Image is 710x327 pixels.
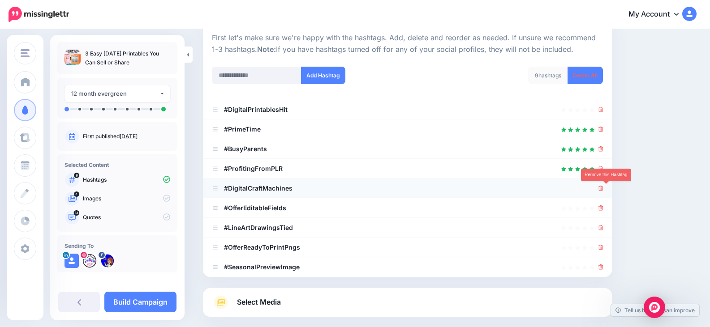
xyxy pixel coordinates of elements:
[65,85,170,102] button: 12 month evergreen
[237,296,281,308] span: Select Media
[65,49,81,65] img: 788a7fd56b9a23b991400e0d19c60707_thumb.jpg
[65,254,79,268] img: user_default_image.png
[85,49,170,67] p: 3 Easy [DATE] Printables You Can Sell or Share
[21,49,30,57] img: menu.png
[65,242,170,249] h4: Sending To
[528,67,568,84] div: hashtags
[74,191,79,197] span: 4
[535,72,538,79] span: 9
[644,297,665,318] div: Open Intercom Messenger
[83,213,170,221] p: Quotes
[74,173,79,178] span: 9
[224,204,286,212] b: #OfferEditableFields
[212,295,603,310] a: Select Media
[611,304,699,316] a: Tell us how we can improve
[224,224,293,231] b: #LineArtDrawingsTied
[212,32,603,277] div: Select Hashtags
[74,210,80,216] span: 14
[224,106,288,113] b: #DigitalPrintablesHit
[9,7,69,22] img: Missinglettr
[224,243,300,251] b: #OfferReadyToPrintPngs
[257,45,276,54] b: Note:
[568,67,603,84] a: Delete All
[224,125,261,133] b: #PrimeTime
[71,89,159,99] div: 12 month evergreen
[83,195,170,203] p: Images
[301,67,345,84] button: Add Hashtag
[82,254,97,268] img: 271399060_512266736676214_6932740084696221592_n-bsa113597.jpg
[212,32,603,55] p: First let's make sure we're happy with the hashtags. Add, delete and reorder as needed. If unsure...
[83,132,170,140] p: First published
[100,254,115,268] img: 168342374_104798005050928_8151891079946304445_n-bsa116951.png
[224,165,283,172] b: #ProfitingFromPLR
[83,176,170,184] p: Hashtags
[620,4,697,25] a: My Account
[224,184,293,192] b: #DigitalCraftMachines
[120,133,138,140] a: [DATE]
[65,161,170,168] h4: Selected Content
[224,145,267,153] b: #BusyParents
[224,263,300,271] b: #SeasonalPreviewImage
